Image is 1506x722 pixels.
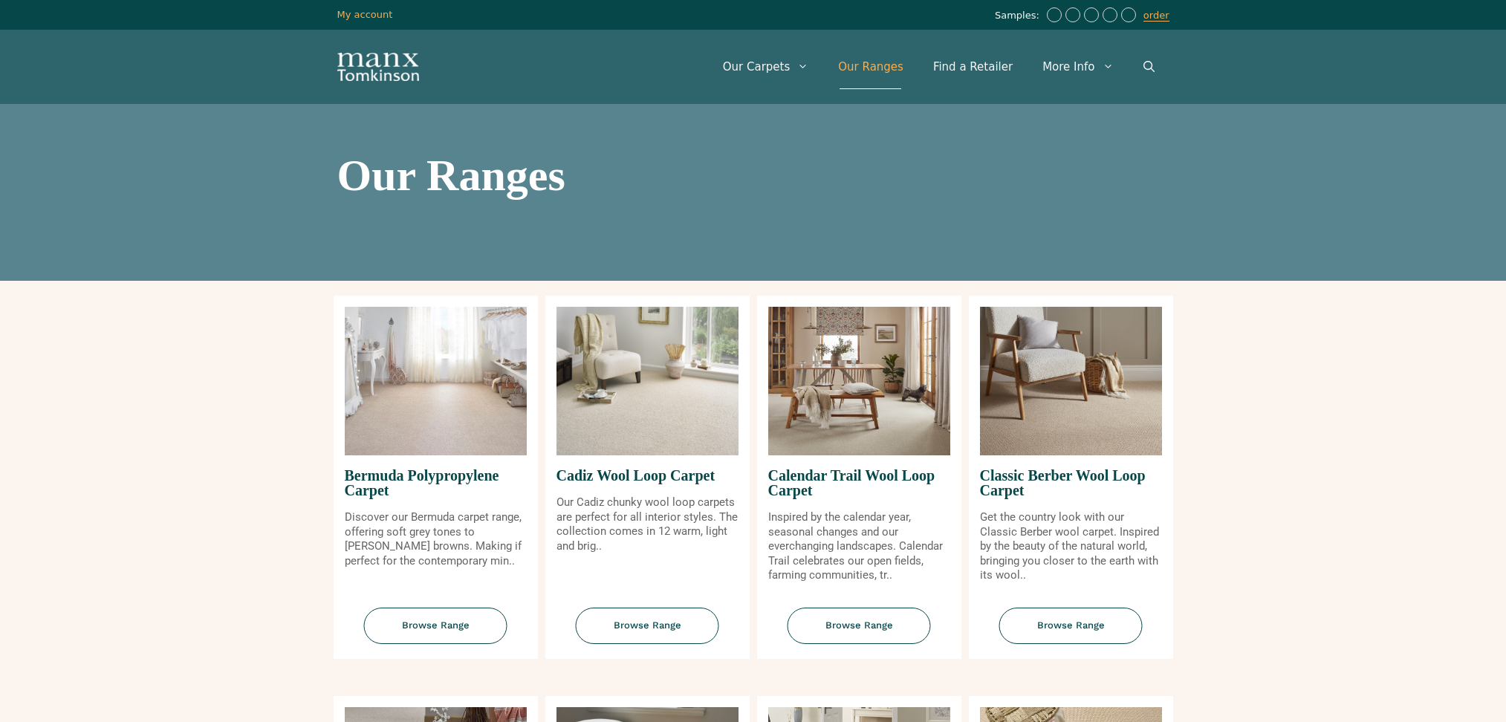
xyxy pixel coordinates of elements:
a: Our Ranges [823,45,918,89]
img: Manx Tomkinson [337,53,419,81]
h1: Our Ranges [337,153,1169,198]
p: Get the country look with our Classic Berber wool carpet. Inspired by the beauty of the natural w... [980,510,1162,583]
span: Browse Range [364,608,507,644]
a: Browse Range [334,608,538,659]
span: Classic Berber Wool Loop Carpet [980,455,1162,510]
img: Calendar Trail Wool Loop Carpet [768,307,950,455]
p: Discover our Bermuda carpet range, offering soft grey tones to [PERSON_NAME] browns. Making if pe... [345,510,527,568]
a: My account [337,9,393,20]
a: More Info [1028,45,1128,89]
a: Open Search Bar [1129,45,1169,89]
span: Browse Range [788,608,931,644]
p: Our Cadiz chunky wool loop carpets are perfect for all interior styles. The collection comes in 1... [556,495,739,553]
span: Browse Range [999,608,1143,644]
a: Browse Range [545,608,750,659]
span: Calendar Trail Wool Loop Carpet [768,455,950,510]
img: Classic Berber Wool Loop Carpet [980,307,1162,455]
a: Browse Range [757,608,961,659]
span: Samples: [995,10,1043,22]
span: Bermuda Polypropylene Carpet [345,455,527,510]
span: Cadiz Wool Loop Carpet [556,455,739,495]
a: Browse Range [969,608,1173,659]
p: Inspired by the calendar year, seasonal changes and our everchanging landscapes. Calendar Trail c... [768,510,950,583]
a: order [1143,10,1169,22]
a: Find a Retailer [918,45,1028,89]
img: Cadiz Wool Loop Carpet [556,307,739,455]
span: Browse Range [576,608,719,644]
img: Bermuda Polypropylene Carpet [345,307,527,455]
nav: Primary [708,45,1169,89]
a: Our Carpets [708,45,824,89]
